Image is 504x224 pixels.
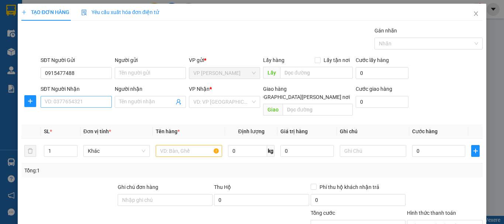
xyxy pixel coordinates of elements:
input: Cước giao hàng [356,96,408,108]
input: Ghi chú đơn hàng [118,194,213,206]
button: delete [24,145,36,157]
label: Gán nhãn [374,28,397,34]
span: user-add [176,99,182,105]
span: plus [472,148,479,154]
span: VP Hà Huy Tập [193,68,256,79]
span: Tên hàng [156,128,180,134]
div: SĐT Người Nhận [41,85,112,93]
span: Giao [263,104,283,116]
button: Close [466,4,486,24]
label: Ghi chú đơn hàng [118,184,158,190]
span: Khác [88,145,145,156]
span: kg [267,145,275,157]
span: close [473,11,479,17]
img: icon [81,10,87,15]
span: [GEOGRAPHIC_DATA][PERSON_NAME] nơi [249,93,353,101]
span: Giá trị hàng [280,128,308,134]
span: Tổng cước [311,210,335,216]
div: Tổng: 1 [24,166,195,175]
label: Cước lấy hàng [356,57,389,63]
input: VD: Bàn, Ghế [156,145,222,157]
input: Ghi Chú [340,145,406,157]
span: Định lượng [238,128,264,134]
div: Người nhận [115,85,186,93]
label: Cước giao hàng [356,86,392,92]
div: Người gửi [115,56,186,64]
span: Lấy hàng [263,57,284,63]
span: Đơn vị tính [83,128,111,134]
span: Cước hàng [412,128,438,134]
label: Hình thức thanh toán [407,210,456,216]
span: Lấy tận nơi [321,56,353,64]
span: SL [44,128,50,134]
span: Giao hàng [263,86,287,92]
span: VP Nhận [189,86,210,92]
span: plus [21,10,27,15]
span: plus [25,98,36,104]
input: 0 [280,145,334,157]
span: Yêu cầu xuất hóa đơn điện tử [81,9,159,15]
div: VP gửi [189,56,260,64]
button: plus [471,145,480,157]
input: Dọc đường [283,104,353,116]
span: Phí thu hộ khách nhận trả [317,183,382,191]
span: TẠO ĐƠN HÀNG [21,9,69,15]
span: Lấy [263,67,280,79]
div: SĐT Người Gửi [41,56,112,64]
input: Dọc đường [280,67,353,79]
span: Thu Hộ [214,184,231,190]
input: Cước lấy hàng [356,67,408,79]
th: Ghi chú [337,124,409,139]
button: plus [24,95,36,107]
